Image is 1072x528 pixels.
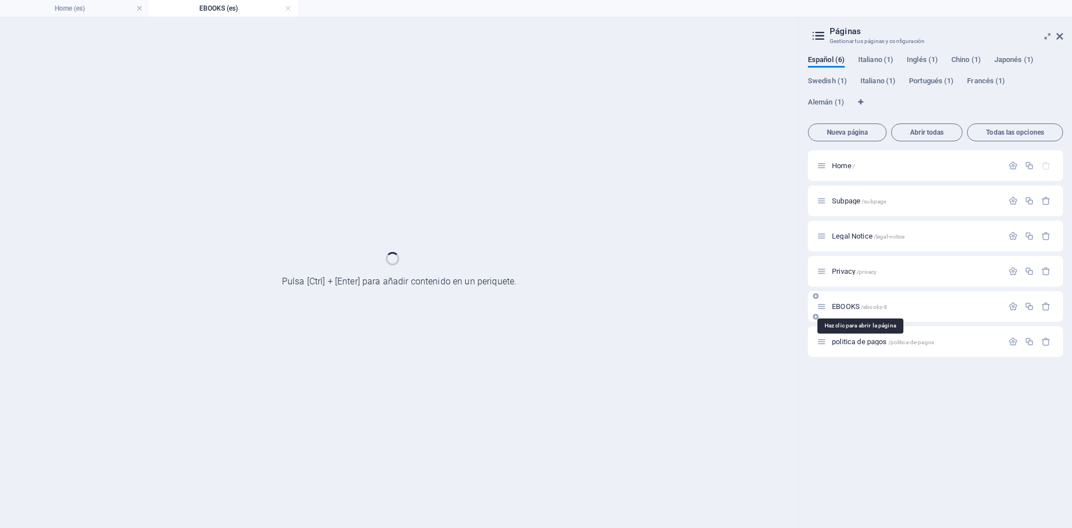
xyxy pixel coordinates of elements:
div: Home/ [829,162,1003,169]
div: Configuración [1008,161,1018,170]
span: Chino (1) [951,53,981,69]
span: Italiano (1) [860,74,896,90]
span: / [853,163,855,169]
span: Nueva página [813,129,882,136]
span: Español (6) [808,53,845,69]
button: Nueva página [808,123,887,141]
div: Configuración [1008,196,1018,206]
span: Todas las opciones [972,129,1058,136]
span: Haz clic para abrir la página [832,197,886,205]
span: Abrir todas [896,129,958,136]
div: Pestañas de idiomas [808,55,1063,119]
h3: Gestionar tus páginas y configuración [830,36,1041,46]
span: Swedish (1) [808,74,847,90]
div: Privacy/privacy [829,268,1003,275]
div: La página principal no puede eliminarse [1041,161,1051,170]
button: Todas las opciones [967,123,1063,141]
div: politica de pagos/politica-de-pagos [829,338,1003,345]
span: Alemán (1) [808,96,844,111]
div: Eliminar [1041,196,1051,206]
div: Duplicar [1025,231,1034,241]
div: Eliminar [1041,337,1051,346]
span: Portugués (1) [909,74,954,90]
div: Eliminar [1041,302,1051,311]
div: Duplicar [1025,161,1034,170]
div: Legal Notice/legal-notice [829,232,1003,240]
h4: EBOOKS (es) [149,2,297,15]
span: /subpage [862,198,886,204]
span: EBOOKS [832,302,887,311]
span: Haz clic para abrir la página [832,267,877,275]
div: Eliminar [1041,231,1051,241]
span: Japonés (1) [994,53,1033,69]
button: Abrir todas [891,123,963,141]
div: Subpage/subpage [829,197,1003,204]
span: politica de pagos [832,337,934,346]
span: Haz clic para abrir la página [832,232,904,240]
div: Eliminar [1041,267,1051,276]
span: Inglés (1) [907,53,938,69]
span: /legal-notice [874,234,905,240]
span: /politica-de-pagos [888,339,935,345]
div: EBOOKS/ebooks-8 [829,303,1003,310]
span: Francés (1) [967,74,1005,90]
h2: Páginas [830,26,1063,36]
span: /ebooks-8 [861,304,887,310]
span: /privacy [856,269,877,275]
span: Italiano (1) [858,53,893,69]
span: Haz clic para abrir la página [832,161,855,170]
